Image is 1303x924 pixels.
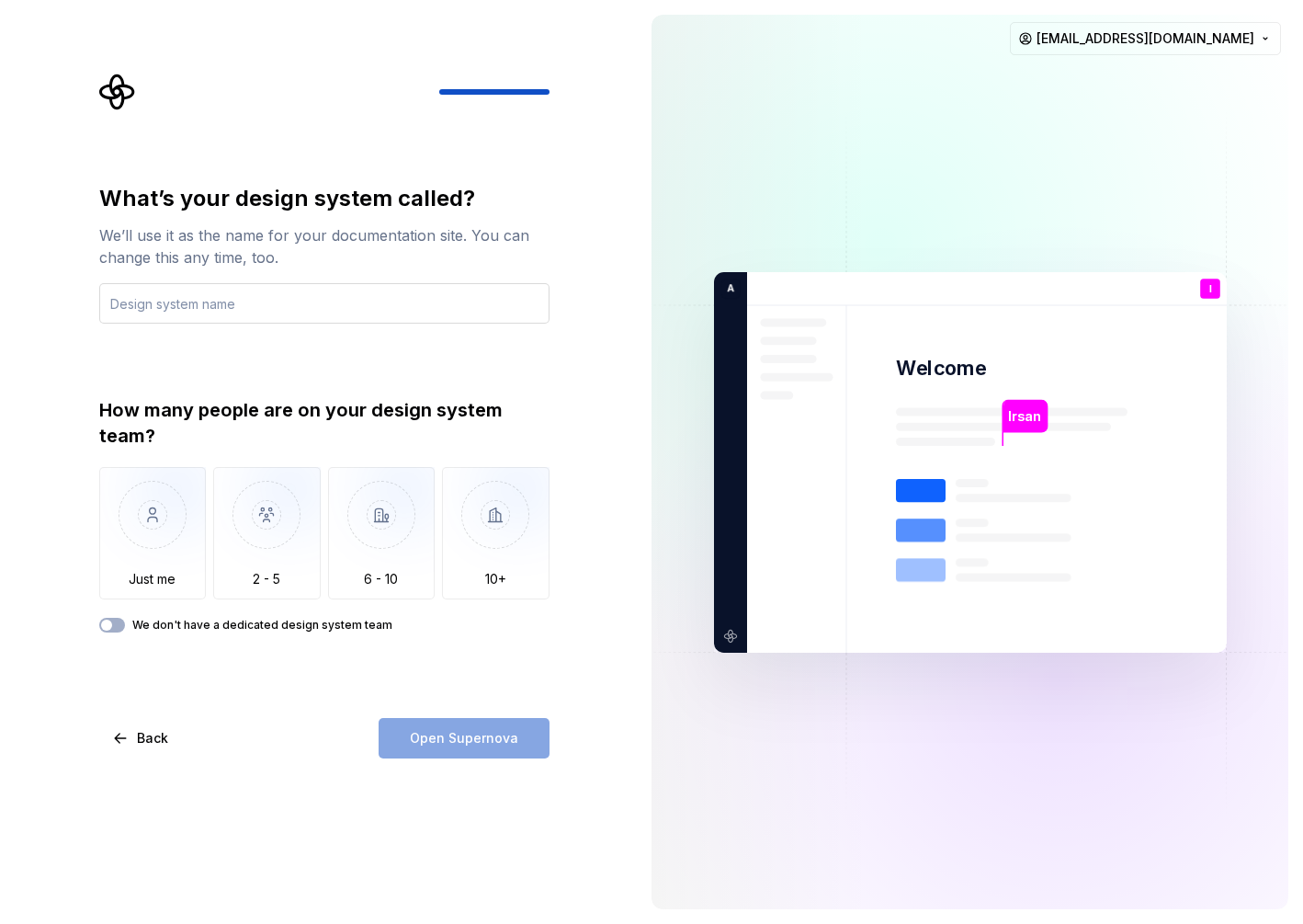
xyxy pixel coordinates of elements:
[99,718,184,759] button: Back
[99,283,550,324] input: Design system name
[132,618,392,633] label: We don't have a dedicated design system team
[1008,405,1041,426] p: Irsan
[1037,29,1254,48] span: [EMAIL_ADDRESS][DOMAIN_NAME]
[1208,283,1211,293] p: I
[896,355,986,382] p: Welcome
[99,74,136,110] svg: Supernova Logo
[1010,22,1281,55] button: [EMAIL_ADDRESS][DOMAIN_NAME]
[99,397,550,449] div: How many people are on your design system team?
[137,729,168,747] span: Back
[99,184,550,213] div: What’s your design system called?
[99,224,550,268] div: We’ll use it as the name for your documentation site. You can change this any time, too.
[720,279,734,296] p: A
